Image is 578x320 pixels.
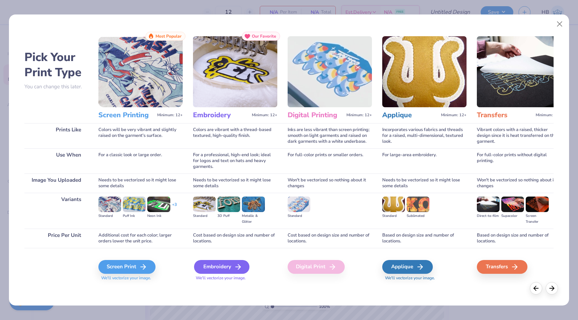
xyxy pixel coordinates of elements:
[24,148,88,173] div: Use When
[24,84,88,90] p: You can change this later.
[382,111,438,120] h3: Applique
[24,50,88,80] h2: Pick Your Print Type
[288,173,372,193] div: Won't be vectorized so nothing about it changes
[252,34,276,39] span: Our Favorite
[98,260,156,274] div: Screen Print
[441,113,467,118] span: Minimum: 12+
[123,197,146,212] img: Puff Ink
[252,113,277,118] span: Minimum: 12+
[526,197,548,212] img: Screen Transfer
[217,197,240,212] img: 3D Puff
[193,197,216,212] img: Standard
[242,213,265,225] div: Metallic & Glitter
[477,148,561,173] div: For full-color prints without digital printing.
[382,173,467,193] div: Needs to be vectorized so it might lose some details
[193,275,277,281] span: We'll vectorize your image.
[526,213,548,225] div: Screen Transfer
[382,213,405,219] div: Standard
[382,197,405,212] img: Standard
[288,123,372,148] div: Inks are less vibrant than screen printing; smooth on light garments and raised on dark garments ...
[477,213,500,219] div: Direct-to-film
[477,173,561,193] div: Won't be vectorized so nothing about it changes
[346,113,372,118] span: Minimum: 12+
[24,173,88,193] div: Image You Uploaded
[123,213,146,219] div: Puff Ink
[242,197,265,212] img: Metallic & Glitter
[193,229,277,248] div: Cost based on design size and number of locations.
[501,213,524,219] div: Supacolor
[98,123,183,148] div: Colors will be very vibrant and slightly raised on the garment's surface.
[217,213,240,219] div: 3D Puff
[147,213,170,219] div: Neon Ink
[98,148,183,173] div: For a classic look or large order.
[382,36,467,107] img: Applique
[193,123,277,148] div: Colors are vibrant with a thread-based textured, high-quality finish.
[147,197,170,212] img: Neon Ink
[193,148,277,173] div: For a professional, high-end look; ideal for logos and text on hats and heavy garments.
[24,229,88,248] div: Price Per Unit
[382,275,467,281] span: We'll vectorize your image.
[407,213,429,219] div: Sublimated
[477,197,500,212] img: Direct-to-film
[288,148,372,173] div: For full-color prints or smaller orders.
[98,197,121,212] img: Standard
[24,193,88,228] div: Variants
[288,213,310,219] div: Standard
[501,197,524,212] img: Supacolor
[194,260,249,274] div: Embroidery
[193,213,216,219] div: Standard
[98,275,183,281] span: We'll vectorize your image.
[288,260,345,274] div: Digital Print
[288,36,372,107] img: Digital Printing
[288,229,372,248] div: Cost based on design size and number of locations.
[382,260,433,274] div: Applique
[477,229,561,248] div: Based on design size and number of locations.
[382,123,467,148] div: Incorporates various fabrics and threads for a raised, multi-dimensional, textured look.
[477,111,533,120] h3: Transfers
[172,202,177,213] div: + 3
[477,36,561,107] img: Transfers
[553,18,566,31] button: Close
[98,213,121,219] div: Standard
[382,148,467,173] div: For large-area embroidery.
[98,36,183,107] img: Screen Printing
[193,36,277,107] img: Embroidery
[98,173,183,193] div: Needs to be vectorized so it might lose some details
[98,111,154,120] h3: Screen Printing
[288,197,310,212] img: Standard
[193,173,277,193] div: Needs to be vectorized so it might lose some details
[24,123,88,148] div: Prints Like
[536,113,561,118] span: Minimum: 12+
[288,111,344,120] h3: Digital Printing
[477,260,527,274] div: Transfers
[477,123,561,148] div: Vibrant colors with a raised, thicker design since it is heat transferred on the garment.
[407,197,429,212] img: Sublimated
[156,34,182,39] span: Most Popular
[382,229,467,248] div: Based on design size and number of locations.
[193,111,249,120] h3: Embroidery
[157,113,183,118] span: Minimum: 12+
[98,229,183,248] div: Additional cost for each color; larger orders lower the unit price.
